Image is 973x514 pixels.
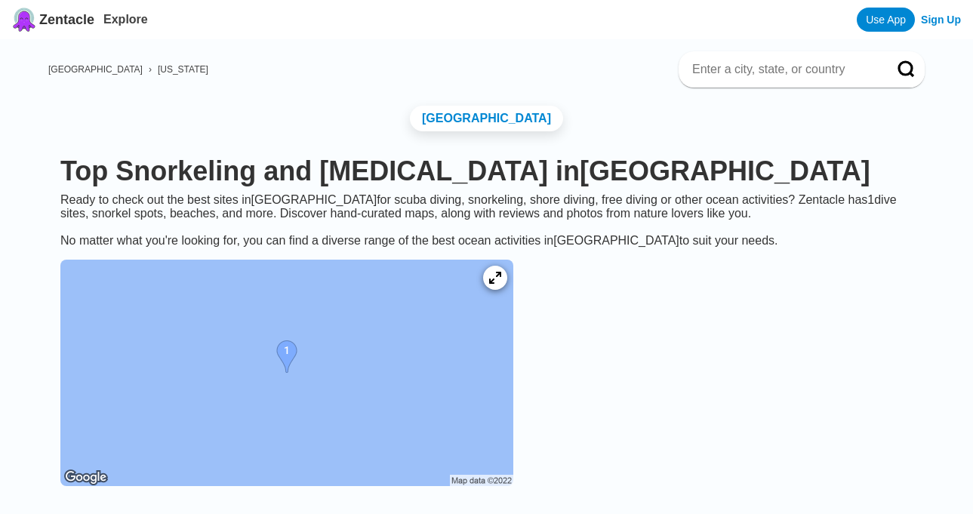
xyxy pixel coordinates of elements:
a: Use App [857,8,915,32]
a: [GEOGRAPHIC_DATA] [410,106,563,131]
img: Zentacle logo [12,8,36,32]
div: Ready to check out the best sites in [GEOGRAPHIC_DATA] for scuba diving, snorkeling, shore diving... [48,193,925,248]
img: Wayne County dive site map [60,260,513,486]
h1: Top Snorkeling and [MEDICAL_DATA] in [GEOGRAPHIC_DATA] [60,155,913,187]
a: [US_STATE] [158,64,208,75]
span: › [149,64,152,75]
a: Wayne County dive site map [48,248,525,501]
a: [GEOGRAPHIC_DATA] [48,64,143,75]
a: Sign Up [921,14,961,26]
span: Zentacle [39,12,94,28]
input: Enter a city, state, or country [691,62,876,77]
a: Zentacle logoZentacle [12,8,94,32]
a: Explore [103,13,148,26]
